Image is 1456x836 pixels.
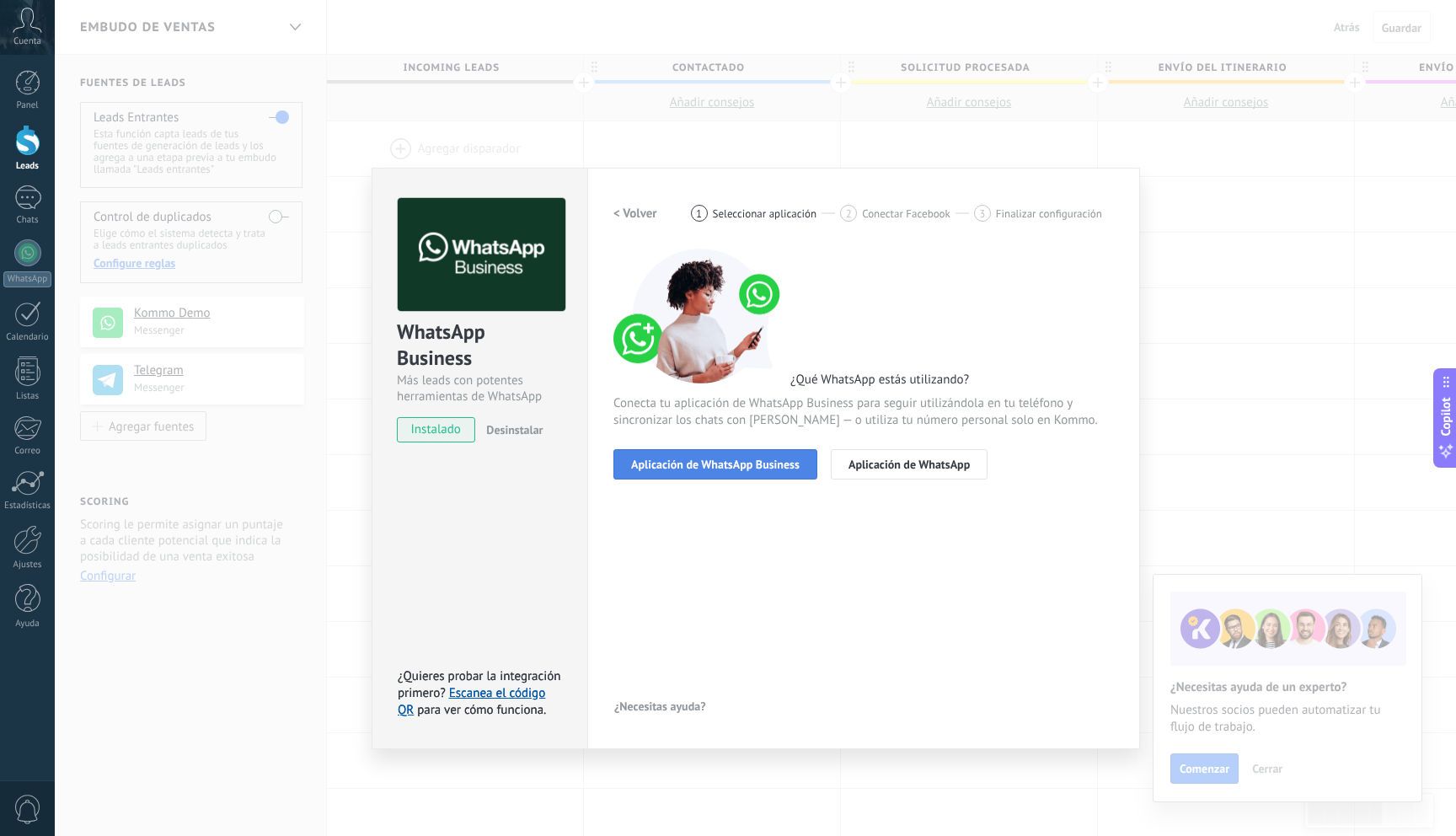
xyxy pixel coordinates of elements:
[614,700,706,712] span: ¿Necesitas ayuda?
[3,619,52,630] div: Ayuda
[3,446,52,457] div: Correo
[979,206,985,221] span: 3
[3,332,52,343] div: Calendario
[3,161,52,172] div: Leads
[996,207,1102,220] span: Finalizar configuración
[398,668,561,701] span: ¿Quieres probar la integración primero?
[846,206,852,221] span: 2
[398,417,474,442] span: instalado
[848,458,970,470] span: Aplicación de WhatsApp
[3,560,52,571] div: Ajustes
[479,417,543,442] button: Desinstalar
[631,458,800,470] span: Aplicación de WhatsApp Business
[713,207,817,220] span: Seleccionar aplicación
[613,395,1114,429] span: Conecta tu aplicación de WhatsApp Business para seguir utilizándola en tu teléfono y sincronizar ...
[397,319,563,372] div: WhatsApp Business
[790,372,969,389] span: ¿Qué WhatsApp estás utilizando?
[3,100,52,111] div: Panel
[417,702,546,718] span: para ver cómo funciona.
[696,206,702,221] span: 1
[831,449,988,480] button: Aplicación de WhatsApp
[613,206,657,222] h2: < Volver
[613,449,817,480] button: Aplicación de WhatsApp Business
[1437,398,1454,437] span: Copilot
[398,685,545,718] a: Escanea el código QR
[3,215,52,226] div: Chats
[3,391,52,402] div: Listas
[3,501,52,512] div: Estadísticas
[613,198,657,228] button: < Volver
[486,422,543,437] span: Desinstalar
[613,694,707,719] button: ¿Necesitas ayuda?
[397,372,563,405] div: Más leads con potentes herramientas de WhatsApp
[862,207,950,220] span: Conectar Facebook
[613,249,790,383] img: connect number
[13,36,41,47] span: Cuenta
[3,271,51,287] div: WhatsApp
[398,198,565,312] img: logo_main.png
